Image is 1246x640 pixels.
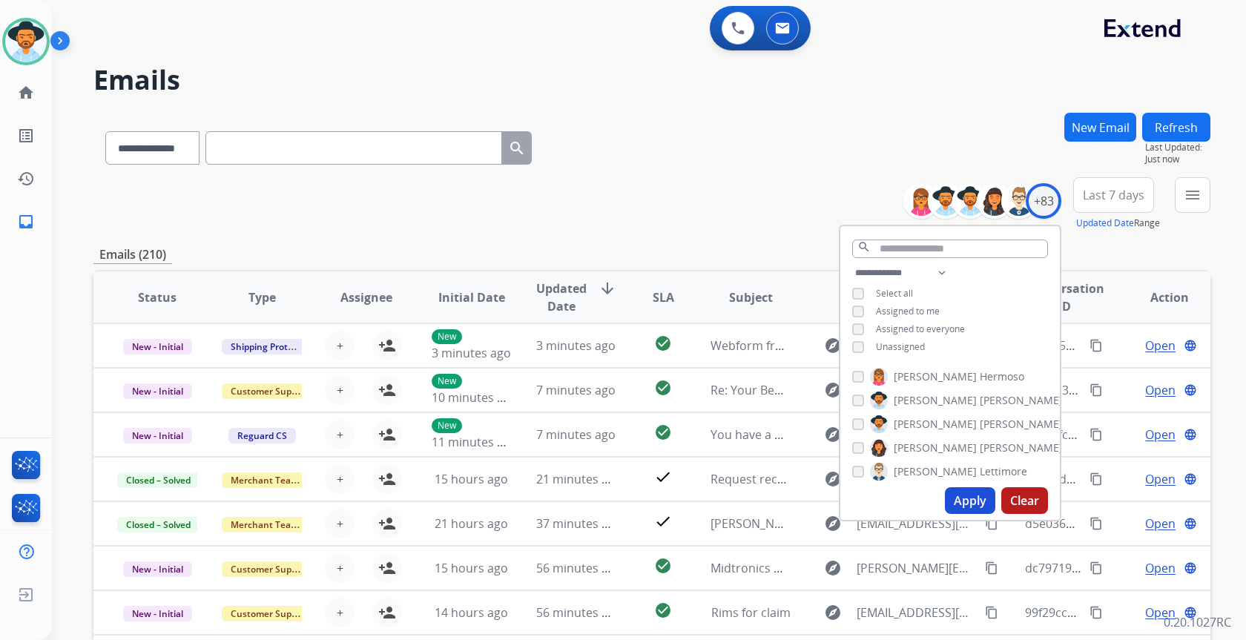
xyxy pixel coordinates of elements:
span: Assigned to everyone [876,323,965,335]
span: Initial Date [438,288,505,306]
button: + [325,598,355,627]
mat-icon: language [1184,517,1197,530]
mat-icon: content_copy [1090,428,1103,441]
span: Closed – Solved [117,472,200,488]
span: [PERSON_NAME] [894,441,977,455]
mat-icon: person_add [378,559,396,577]
span: + [337,604,343,621]
mat-icon: check [654,512,672,530]
span: Merchant Team [222,517,308,532]
button: + [325,509,355,538]
mat-icon: check_circle [654,601,672,619]
span: Open [1145,604,1176,621]
span: [PERSON_NAME] [894,464,977,479]
span: Merchant Team [222,472,308,488]
mat-icon: content_copy [1090,606,1103,619]
mat-icon: content_copy [985,517,998,530]
span: + [337,337,343,354]
mat-icon: language [1184,561,1197,575]
span: Rims for claim [711,604,791,621]
span: [PERSON_NAME] [894,369,977,384]
span: [PERSON_NAME] - Contract ID - ce52ab64-8a10-417a-a14f-491a4952fc05 [711,515,1107,532]
span: [PERSON_NAME] [980,393,1063,408]
span: Type [248,288,276,306]
p: New [432,418,462,433]
mat-icon: explore [824,337,842,354]
mat-icon: search [857,240,871,254]
button: Updated Date [1076,217,1134,229]
mat-icon: home [17,84,35,102]
span: [PERSON_NAME][EMAIL_ADDRESS][DOMAIN_NAME] [857,559,976,577]
mat-icon: language [1184,428,1197,441]
span: [PERSON_NAME] [980,417,1063,432]
button: Apply [945,487,995,514]
span: Shipping Protection [222,339,323,354]
span: 7 minutes ago [536,426,616,443]
span: SLA [653,288,674,306]
mat-icon: content_copy [985,606,998,619]
span: [EMAIL_ADDRESS][DOMAIN_NAME] [857,515,976,532]
button: + [325,420,355,449]
span: Open [1145,381,1176,399]
span: Last Updated: [1145,142,1210,154]
span: Request received] Resolve the issue and log your decision. ͏‌ ͏‌ ͏‌ ͏‌ ͏‌ ͏‌ ͏‌ ͏‌ ͏‌ ͏‌ ͏‌ ͏‌ ͏‌... [711,471,1149,487]
span: [PERSON_NAME] [894,393,977,408]
mat-icon: search [508,139,526,157]
span: Open [1145,470,1176,488]
mat-icon: explore [824,470,842,488]
mat-icon: person_add [378,515,396,532]
span: [PERSON_NAME] [894,417,977,432]
span: 21 minutes ago [536,471,622,487]
span: Assigned to me [876,305,940,317]
mat-icon: explore [824,604,842,621]
span: [PERSON_NAME] [980,441,1063,455]
span: Open [1145,426,1176,443]
mat-icon: person_add [378,470,396,488]
span: Conversation ID [1025,280,1105,315]
span: Status [138,288,177,306]
span: Customer Support [222,606,318,621]
span: Updated Date [536,280,587,315]
span: + [337,426,343,443]
mat-icon: explore [824,515,842,532]
mat-icon: language [1184,472,1197,486]
mat-icon: check_circle [654,379,672,397]
mat-icon: history [17,170,35,188]
mat-icon: content_copy [1090,561,1103,575]
button: + [325,375,355,405]
mat-icon: explore [824,381,842,399]
mat-icon: check_circle [654,557,672,575]
mat-icon: language [1184,339,1197,352]
span: Midtronics warranty order # 1284139 [711,560,919,576]
mat-icon: content_copy [1090,383,1103,397]
div: +83 [1026,183,1061,219]
button: + [325,553,355,583]
span: Range [1076,217,1160,229]
button: New Email [1064,113,1136,142]
span: 21 hours ago [435,515,508,532]
span: Open [1145,337,1176,354]
span: New - Initial [123,428,192,443]
button: + [325,331,355,360]
span: 56 minutes ago [536,560,622,576]
span: New - Initial [123,606,192,621]
mat-icon: check [654,468,672,486]
mat-icon: content_copy [985,561,998,575]
mat-icon: menu [1184,186,1201,204]
h2: Emails [93,65,1210,95]
button: + [325,464,355,494]
button: Refresh [1142,113,1210,142]
span: Re: Your Bed Bath & Beyond virtual card is here [711,382,975,398]
span: Select all [876,287,913,300]
span: Customer Support [222,561,318,577]
span: 15 hours ago [435,560,508,576]
mat-icon: person_add [378,426,396,443]
span: [EMAIL_ADDRESS][DOMAIN_NAME] [857,604,976,621]
mat-icon: content_copy [1090,517,1103,530]
span: Closed – Solved [117,517,200,532]
span: Webform from [EMAIL_ADDRESS][DOMAIN_NAME] on [DATE] [711,337,1046,354]
button: Clear [1001,487,1048,514]
span: Lettimore [980,464,1027,479]
mat-icon: person_add [378,604,396,621]
span: Hermoso [980,369,1024,384]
